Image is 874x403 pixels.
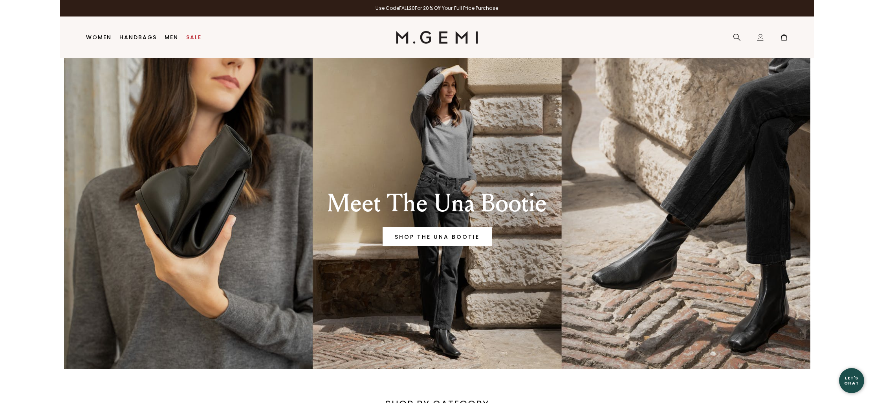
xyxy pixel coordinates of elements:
div: Meet The Una Bootie [301,189,574,218]
a: Handbags [119,34,157,40]
div: Banner that redirects to an awesome page [60,58,814,369]
a: Women [86,34,112,40]
img: M.Gemi [396,31,478,44]
a: Sale [186,34,202,40]
div: Let's Chat [839,376,864,385]
strong: FALL20 [399,5,415,11]
a: Men [165,34,178,40]
a: Banner primary button [383,227,492,246]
